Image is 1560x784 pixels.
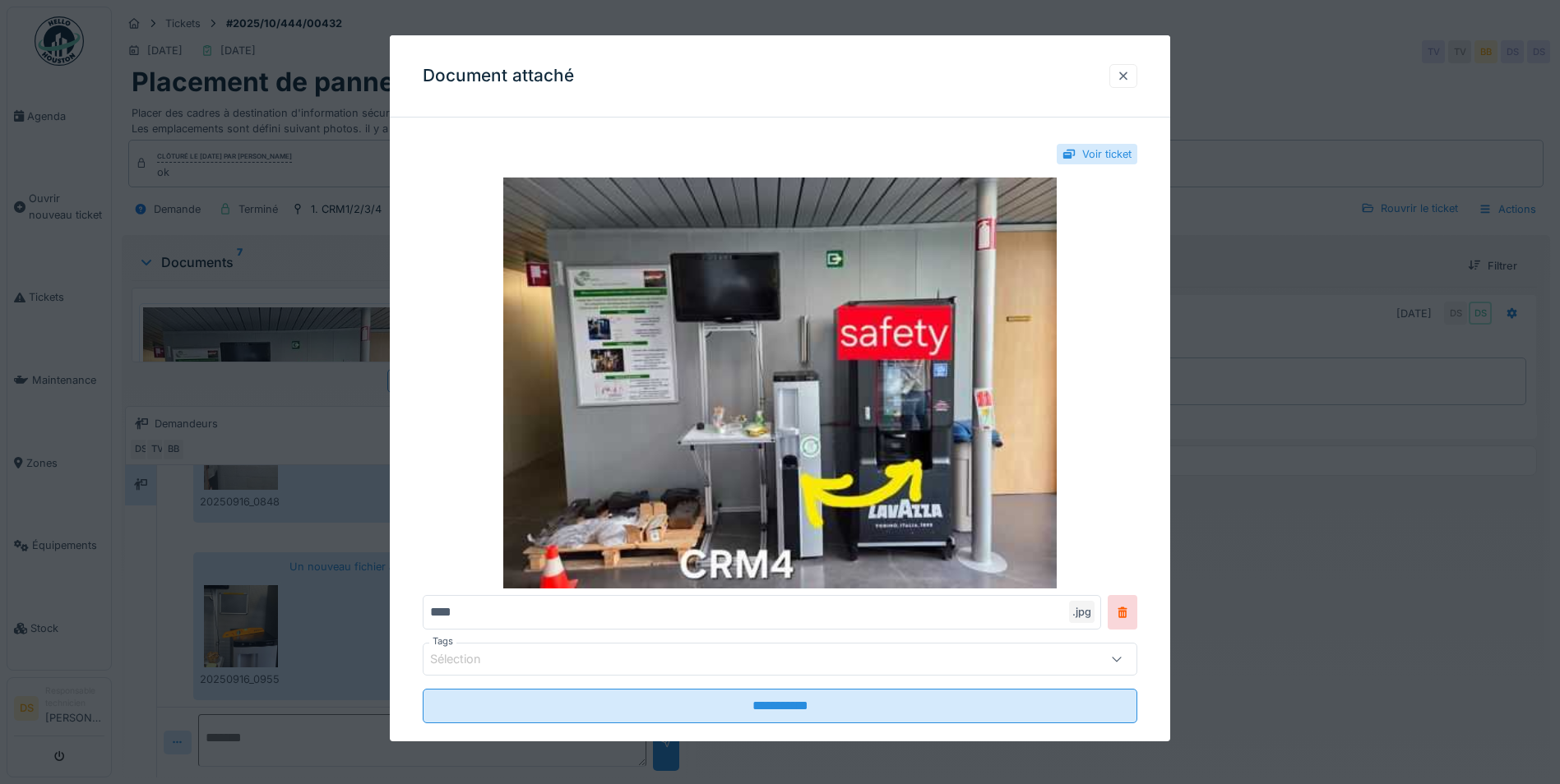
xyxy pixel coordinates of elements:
[429,634,456,648] label: Tags
[423,178,1137,588] img: a1ebd5c7-b021-4088-9d8e-69f10e9a698b-CRM4.jpg
[423,66,574,86] h3: Document attaché
[1082,146,1132,162] div: Voir ticket
[430,650,504,668] div: Sélection
[1069,601,1095,623] div: .jpg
